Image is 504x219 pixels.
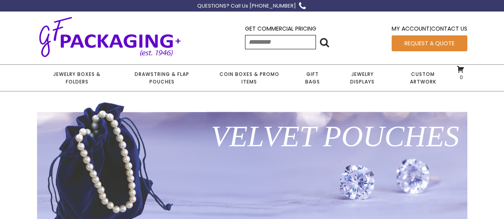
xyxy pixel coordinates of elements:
a: 0 [457,65,465,80]
a: Gift Bags [292,65,333,91]
img: GF Packaging + - Established 1946 [37,15,183,58]
a: My Account [392,25,429,33]
span: 0 [458,74,463,81]
a: Coin Boxes & Promo Items [206,65,292,91]
a: Request a Quote [392,35,467,51]
a: Get Commercial Pricing [245,25,316,33]
div: | [392,24,467,35]
h1: Velvet Pouches [37,109,467,164]
a: Custom Artwork [392,65,454,91]
a: Drawstring & Flap Pouches [117,65,206,91]
a: Contact Us [431,25,467,33]
a: Jewelry Boxes & Folders [37,65,117,91]
div: QUESTIONS? Call Us [PHONE_NUMBER] [197,2,296,10]
a: Jewelry Displays [333,65,392,91]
